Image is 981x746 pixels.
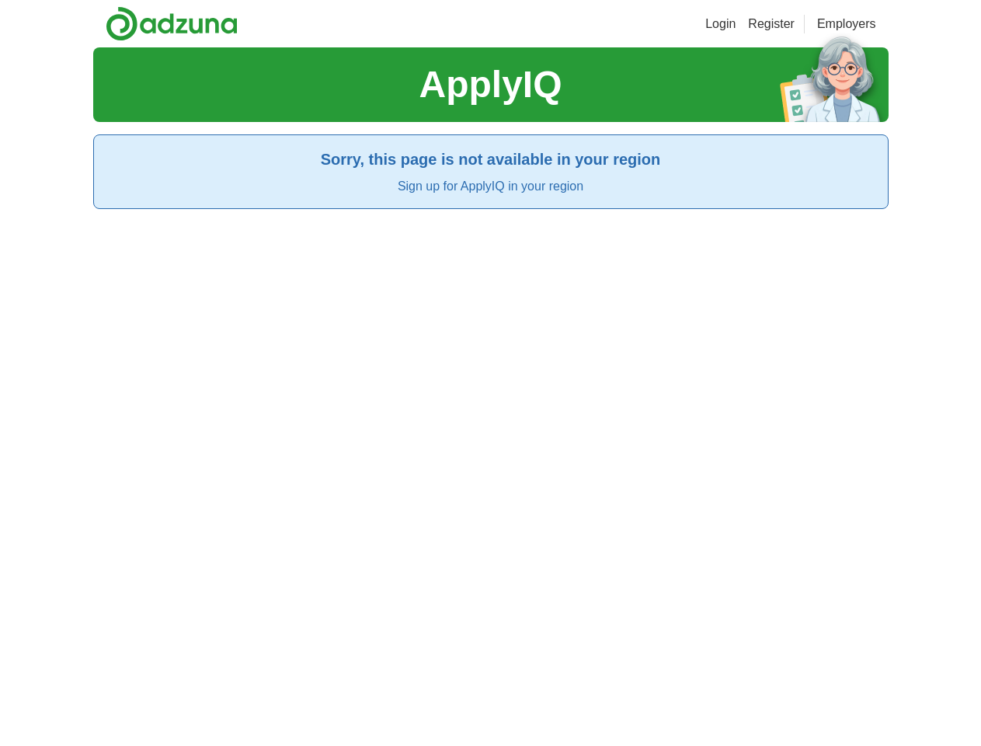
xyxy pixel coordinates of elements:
[419,57,562,113] h1: ApplyIQ
[748,15,795,33] a: Register
[398,180,583,193] a: Sign up for ApplyIQ in your region
[106,148,875,171] h2: Sorry, this page is not available in your region
[705,15,736,33] a: Login
[106,6,238,41] img: Adzuna logo
[817,15,876,33] a: Employers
